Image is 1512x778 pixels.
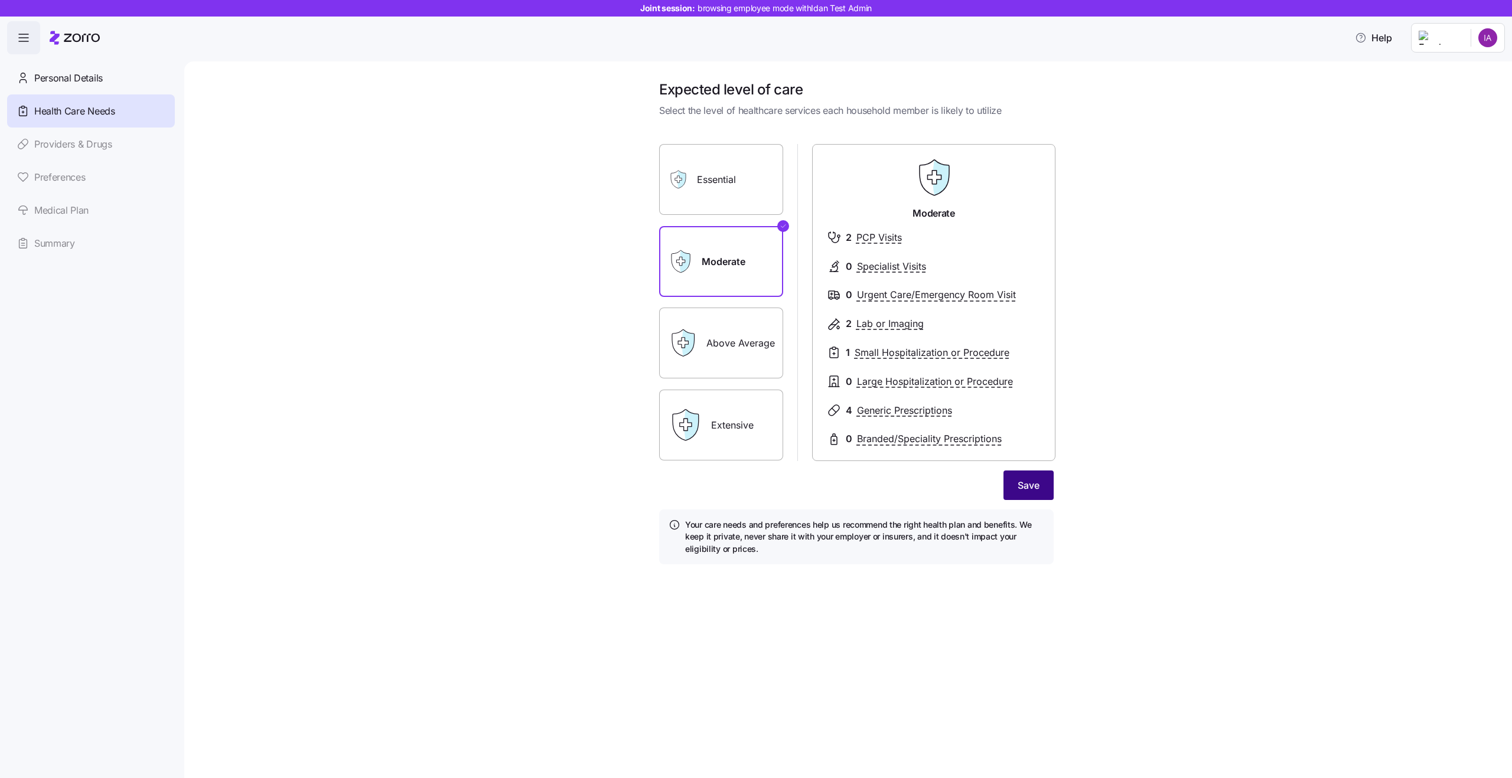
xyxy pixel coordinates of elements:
span: 2 [846,230,852,245]
span: 0 [846,432,852,446]
span: Large Hospitalization or Procedure [857,374,1013,389]
h4: Your care needs and preferences help us recommend the right health plan and benefits. We keep it ... [685,519,1044,555]
svg: Checkmark [780,219,787,233]
span: 1 [846,345,850,360]
span: Small Hospitalization or Procedure [855,345,1009,360]
span: Lab or Imaging [856,316,924,331]
span: Generic Prescriptions [857,403,952,418]
span: 4 [846,403,852,418]
span: Save [1018,478,1039,492]
label: Essential [659,144,783,215]
span: PCP Visits [856,230,902,245]
span: Joint session: [640,2,872,14]
span: Urgent Care/Emergency Room Visit [857,287,1016,302]
button: Help [1345,26,1402,50]
img: 00acd67c5a1d3a4197f26a468ba2c8ae [1478,28,1497,47]
a: Personal Details [7,61,175,94]
span: Health Care Needs [34,104,115,119]
label: Extensive [659,390,783,460]
a: Health Care Needs [7,94,175,128]
label: Above Average [659,308,783,378]
span: Specialist Visits [857,259,926,274]
button: Save [1003,470,1054,500]
span: browsing employee mode with Idan Test Admin [698,2,872,14]
label: Moderate [659,226,783,297]
span: 2 [846,316,852,331]
span: Select the level of healthcare services each household member is likely to utilize [659,103,1054,118]
span: Personal Details [34,71,103,86]
span: 0 [846,287,852,302]
span: Help [1355,31,1392,45]
h1: Expected level of care [659,80,1054,99]
span: 0 [846,259,852,274]
span: Branded/Speciality Prescriptions [857,432,1002,446]
img: Employer logo [1419,31,1461,45]
span: Moderate [913,206,954,221]
span: 0 [846,374,852,389]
